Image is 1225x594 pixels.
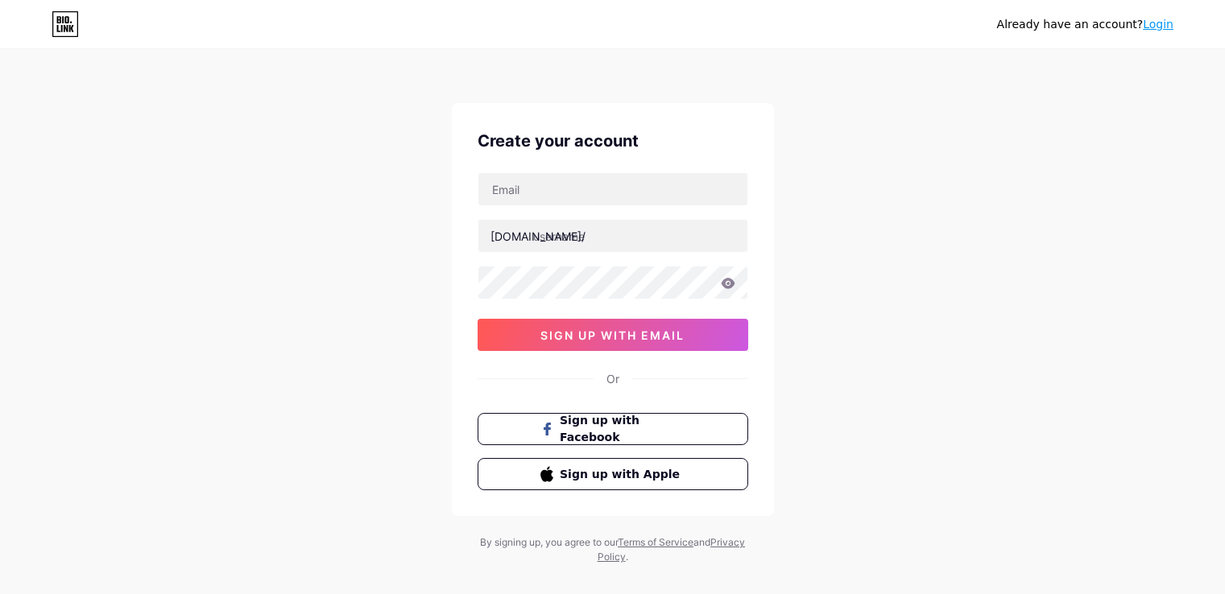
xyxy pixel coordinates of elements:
button: sign up with email [478,319,748,351]
input: username [478,220,747,252]
input: Email [478,173,747,205]
button: Sign up with Apple [478,458,748,490]
span: Sign up with Apple [560,466,685,483]
span: sign up with email [540,328,685,342]
button: Sign up with Facebook [478,413,748,445]
div: By signing up, you agree to our and . [476,535,750,564]
div: Or [606,370,619,387]
span: Sign up with Facebook [560,412,685,446]
div: Already have an account? [997,16,1173,33]
a: Login [1143,18,1173,31]
a: Terms of Service [618,536,693,548]
div: [DOMAIN_NAME]/ [490,228,586,245]
div: Create your account [478,129,748,153]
